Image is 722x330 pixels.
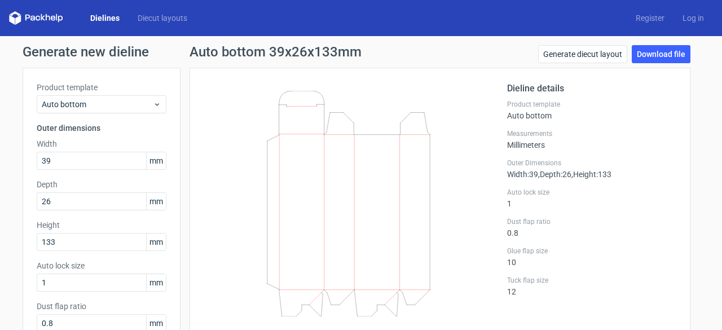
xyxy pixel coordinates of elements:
div: 1 [507,188,676,208]
a: Register [627,12,673,24]
span: Auto bottom [42,99,153,110]
span: mm [146,274,166,291]
label: Glue flap size [507,247,676,256]
span: , Height : 133 [571,170,611,179]
a: Diecut layouts [129,12,196,24]
span: mm [146,193,166,210]
label: Width [37,138,166,149]
div: 0.8 [507,217,676,237]
div: Auto bottom [507,100,676,120]
h2: Dieline details [507,82,676,95]
label: Dust flap ratio [507,217,676,226]
a: Log in [673,12,713,24]
label: Auto lock size [507,188,676,197]
a: Generate diecut layout [538,45,627,63]
h3: Outer dimensions [37,122,166,134]
a: Download file [632,45,690,63]
label: Measurements [507,129,676,138]
label: Dust flap ratio [37,301,166,312]
span: , Depth : 26 [538,170,571,179]
label: Depth [37,179,166,190]
div: 12 [507,276,676,296]
h1: Auto bottom 39x26x133mm [190,45,362,59]
div: 10 [507,247,676,267]
label: Product template [507,100,676,109]
label: Auto lock size [37,260,166,271]
a: Dielines [81,12,129,24]
div: Millimeters [507,129,676,149]
label: Product template [37,82,166,93]
h1: Generate new dieline [23,45,699,59]
label: Height [37,219,166,231]
label: Tuck flap size [507,276,676,285]
span: Width : 39 [507,170,538,179]
label: Outer Dimensions [507,159,676,168]
span: mm [146,152,166,169]
span: mm [146,234,166,250]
